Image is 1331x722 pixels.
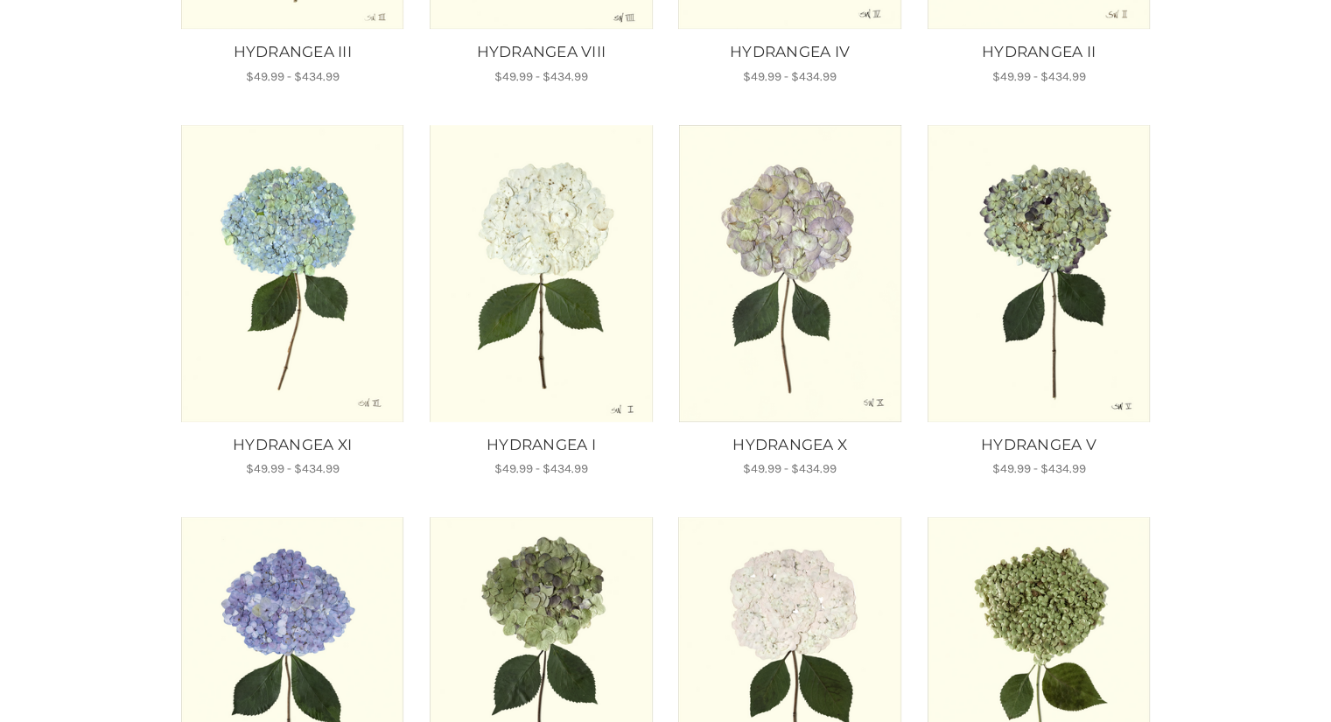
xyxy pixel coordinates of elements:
[246,69,340,84] span: $49.99 - $434.99
[923,41,1153,64] a: HYDRANGEA II, Price range from $49.99 to $434.99
[926,125,1151,422] img: Unframed
[429,125,654,422] img: Unframed
[180,125,405,422] a: HYDRANGEA XI, Price range from $49.99 to $434.99
[991,461,1085,476] span: $49.99 - $434.99
[178,41,408,64] a: HYDRANGEA III, Price range from $49.99 to $434.99
[675,41,905,64] a: HYDRANGEA IV, Price range from $49.99 to $434.99
[677,125,902,422] a: HYDRANGEA X, Price range from $49.99 to $434.99
[926,125,1151,422] a: HYDRANGEA V, Price range from $49.99 to $434.99
[743,461,837,476] span: $49.99 - $434.99
[180,125,405,422] img: Unframed
[178,434,408,457] a: HYDRANGEA XI, Price range from $49.99 to $434.99
[429,125,654,422] a: HYDRANGEA I, Price range from $49.99 to $434.99
[494,461,588,476] span: $49.99 - $434.99
[675,434,905,457] a: HYDRANGEA X, Price range from $49.99 to $434.99
[246,461,340,476] span: $49.99 - $434.99
[494,69,588,84] span: $49.99 - $434.99
[743,69,837,84] span: $49.99 - $434.99
[426,434,656,457] a: HYDRANGEA I, Price range from $49.99 to $434.99
[677,125,902,422] img: Unframed
[426,41,656,64] a: HYDRANGEA VIII, Price range from $49.99 to $434.99
[991,69,1085,84] span: $49.99 - $434.99
[923,434,1153,457] a: HYDRANGEA V, Price range from $49.99 to $434.99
